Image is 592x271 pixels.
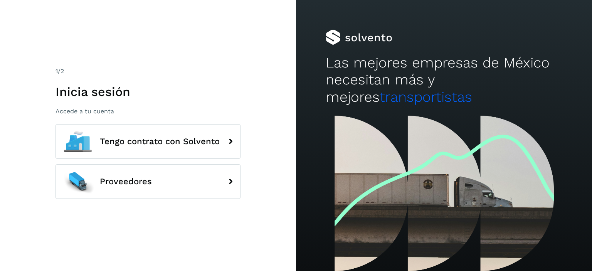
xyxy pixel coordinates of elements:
[55,164,240,199] button: Proveedores
[55,108,240,115] p: Accede a tu cuenta
[100,177,152,186] span: Proveedores
[55,67,58,75] span: 1
[55,84,240,99] h1: Inicia sesión
[55,67,240,76] div: /2
[100,137,220,146] span: Tengo contrato con Solvento
[380,89,472,105] span: transportistas
[55,124,240,159] button: Tengo contrato con Solvento
[326,54,562,106] h2: Las mejores empresas de México necesitan más y mejores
